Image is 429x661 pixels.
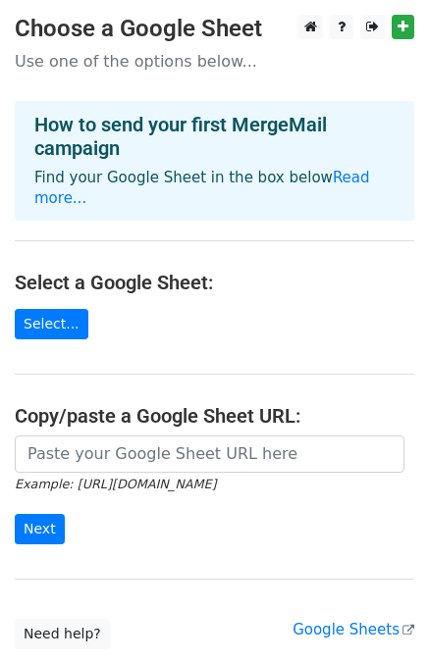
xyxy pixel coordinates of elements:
[15,15,414,43] h3: Choose a Google Sheet
[15,477,216,491] small: Example: [URL][DOMAIN_NAME]
[15,51,414,72] p: Use one of the options below...
[15,309,88,339] a: Select...
[15,619,110,649] a: Need help?
[15,435,404,473] input: Paste your Google Sheet URL here
[34,169,370,207] a: Read more...
[15,514,65,544] input: Next
[293,621,414,638] a: Google Sheets
[34,113,395,160] h4: How to send your first MergeMail campaign
[15,404,414,428] h4: Copy/paste a Google Sheet URL:
[15,271,414,294] h4: Select a Google Sheet:
[34,168,395,209] p: Find your Google Sheet in the box below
